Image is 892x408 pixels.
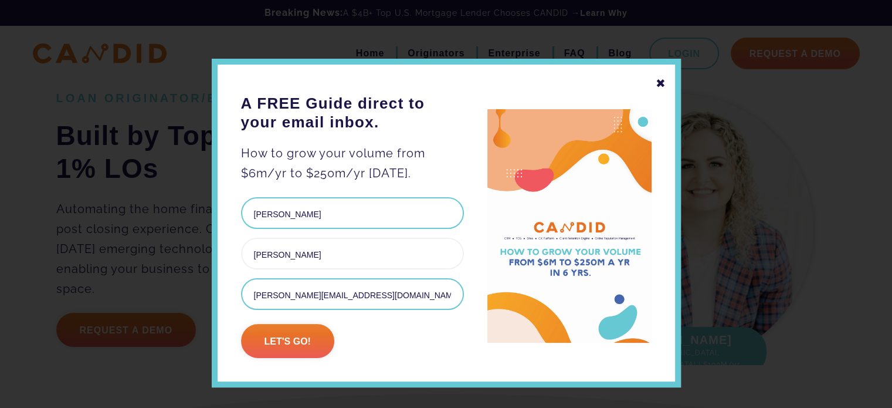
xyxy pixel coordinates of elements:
[241,94,464,131] h3: A FREE Guide direct to your email inbox.
[241,278,464,310] input: Email *
[241,197,464,229] input: First Name *
[656,73,666,93] div: ✖
[241,238,464,269] input: Last Name *
[487,109,652,343] img: A FREE Guide direct to your email inbox.
[241,143,464,183] p: How to grow your volume from $6m/yr to $250m/yr [DATE].
[241,324,334,358] input: Let's go!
